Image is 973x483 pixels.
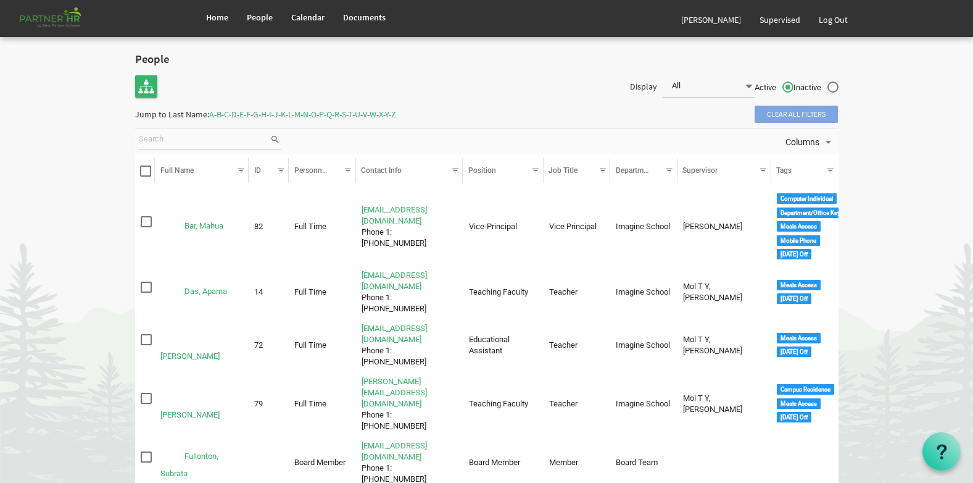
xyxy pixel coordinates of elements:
img: org-chart.svg [138,78,154,94]
div: [DATE] Off [777,346,811,357]
span: D [231,109,237,120]
span: Clear all filters [755,106,838,123]
img: Emp-c187bc14-d8fd-4524-baee-553e9cfda99b.png [160,216,183,238]
td: Bar, Mahua is template cell column header Full Name [155,190,249,264]
span: P [319,109,324,120]
span: Columns [784,135,821,150]
td: <div class="tag label label-default">Meals Access</div> <div class="tag label label-default">Sund... [771,267,838,317]
td: Full Time column header Personnel Type [289,190,356,264]
td: Teacher column header Job Title [544,374,611,434]
a: Das, Aparna [184,287,227,296]
td: Mol T Y, Smitha column header Supervisor [677,267,771,317]
span: T [348,109,352,120]
td: 79 column header ID [249,374,289,434]
td: Teaching Faculty column header Position [463,374,543,434]
a: [EMAIL_ADDRESS][DOMAIN_NAME] [362,205,427,225]
td: <div class="tag label label-default">Meals Access</div> <div class="tag label label-default">Sund... [771,321,838,370]
td: Ekka, Shobha Rani is template cell column header Full Name [155,374,249,434]
span: Home [206,12,228,23]
a: [PERSON_NAME] [160,351,220,361]
div: Meals Access [777,398,821,409]
a: Supervised [750,2,809,37]
span: G [253,109,259,120]
td: 14 column header ID [249,267,289,317]
h2: People [135,53,237,66]
td: viceprincipal@imagineschools.in Phone 1: +918455884273 is template cell column header Contact Info [356,190,463,264]
a: Organisation Chart [135,75,157,98]
span: Q [326,109,332,120]
td: checkbox [135,190,155,264]
a: [EMAIL_ADDRESS][DOMAIN_NAME] [362,324,427,344]
span: Personnel Type [294,166,346,175]
img: Emp-cac59d6d-6ce8-4acf-8e3c-086373440de6.png [160,446,183,468]
span: Y [385,109,389,120]
a: [EMAIL_ADDRESS][DOMAIN_NAME] [362,441,427,461]
span: Active [755,82,793,93]
td: shobha@imagineschools.inPhone 1: +919102065904 is template cell column header Contact Info [356,374,463,434]
td: Educational Assistant column header Position [463,321,543,370]
td: Mol T Y, Smitha column header Supervisor [677,321,771,370]
td: Vice Principal column header Job Title [544,190,611,264]
span: O [311,109,317,120]
td: Teacher column header Job Title [544,267,611,317]
td: checkbox [135,374,155,434]
span: N [303,109,308,120]
a: [PERSON_NAME] [672,2,750,37]
span: J [274,109,278,120]
td: Teaching Faculty column header Position [463,267,543,317]
span: M [294,109,300,120]
div: Columns [784,128,837,154]
td: Imagine School column header Departments [610,374,677,434]
span: Contact Info [361,166,402,175]
span: H [261,109,267,120]
span: Documents [343,12,386,23]
span: W [370,109,376,120]
span: Supervised [760,14,800,25]
td: <div class="tag label label-default">Campus Residence</div> <div class="tag label label-default">... [771,374,838,434]
img: Emp-2633ee26-115b-439e-a7b8-ddb0d1dd37df.png [160,387,183,409]
span: Position [468,166,496,175]
td: Full Time column header Personnel Type [289,374,356,434]
td: Imagine School column header Departments [610,321,677,370]
span: R [334,109,339,120]
span: A [209,109,214,120]
td: Full Time column header Personnel Type [289,321,356,370]
td: checkbox [135,321,155,370]
td: Das, Aparna is template cell column header Full Name [155,267,249,317]
a: Bar, Mahua [184,222,223,231]
span: Departments [616,166,658,175]
td: Imagine School column header Departments [610,190,677,264]
td: aparna@imagineschools.inPhone 1: +919668736179 is template cell column header Contact Info [356,267,463,317]
a: Fullonton, Subrata [160,451,218,478]
span: V [363,109,367,120]
td: lisadas@imagineschools.inPhone 1: +919692981119 is template cell column header Contact Info [356,321,463,370]
span: C [224,109,229,120]
span: K [281,109,286,120]
span: Z [391,109,396,120]
a: [EMAIL_ADDRESS][DOMAIN_NAME] [362,271,427,291]
div: [DATE] Off [777,412,811,422]
div: Meals Access [777,280,821,290]
div: Campus Residence [777,384,834,395]
div: Computer Individual [777,193,837,204]
span: E [239,109,244,120]
td: Das, Lisa is template cell column header Full Name [155,321,249,370]
td: Teacher column header Job Title [544,321,611,370]
td: Nayak, Labanya Rekha column header Supervisor [677,190,771,264]
td: 72 column header ID [249,321,289,370]
span: Calendar [291,12,325,23]
img: Emp-d106ab57-77a4-460e-8e39-c3c217cc8641.png [160,329,183,351]
td: 82 column header ID [249,190,289,264]
div: Mobile Phone [777,235,820,246]
span: search [270,133,281,146]
span: ID [254,166,261,175]
td: Imagine School column header Departments [610,267,677,317]
span: Job Title [549,166,578,175]
td: Full Time column header Personnel Type [289,267,356,317]
td: Mol T Y, Smitha column header Supervisor [677,374,771,434]
span: Tags [776,166,792,175]
div: [DATE] Off [777,293,811,304]
div: Meals Access [777,221,821,232]
span: People [247,12,273,23]
td: Vice-Principal column header Position [463,190,543,264]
